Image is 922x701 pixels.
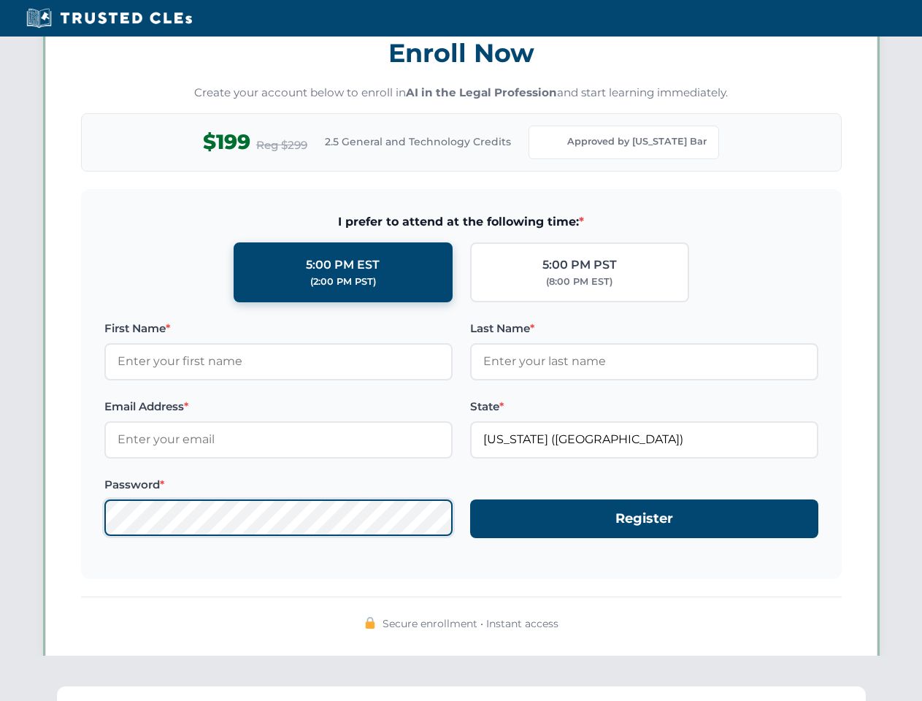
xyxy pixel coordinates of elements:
label: First Name [104,320,453,337]
img: 🔒 [364,617,376,629]
span: Reg $299 [256,137,307,154]
input: Enter your first name [104,343,453,380]
div: 5:00 PM EST [306,256,380,275]
p: Create your account below to enroll in and start learning immediately. [81,85,842,101]
img: Trusted CLEs [22,7,196,29]
label: Password [104,476,453,494]
span: Approved by [US_STATE] Bar [567,134,707,149]
input: Enter your email [104,421,453,458]
div: (2:00 PM PST) [310,275,376,289]
input: Florida (FL) [470,421,818,458]
input: Enter your last name [470,343,818,380]
button: Register [470,499,818,538]
span: $199 [203,126,250,158]
strong: AI in the Legal Profession [406,85,557,99]
h3: Enroll Now [81,30,842,76]
div: (8:00 PM EST) [546,275,612,289]
img: Florida Bar [541,132,561,153]
div: 5:00 PM PST [542,256,617,275]
label: State [470,398,818,415]
label: Last Name [470,320,818,337]
span: 2.5 General and Technology Credits [325,134,511,150]
span: Secure enrollment • Instant access [383,616,558,632]
label: Email Address [104,398,453,415]
span: I prefer to attend at the following time: [104,212,818,231]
